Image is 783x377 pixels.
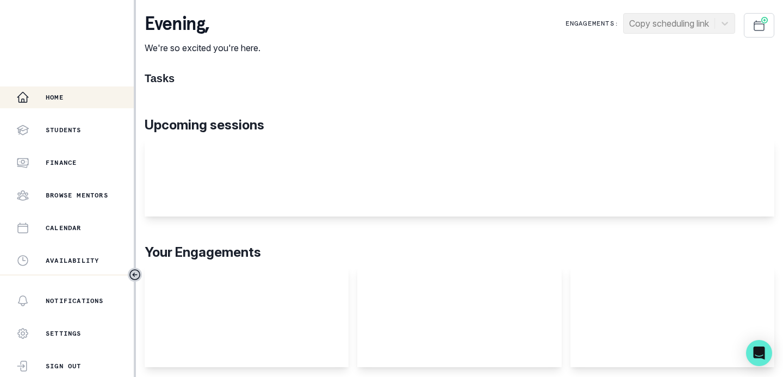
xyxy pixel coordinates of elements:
p: Upcoming sessions [145,115,774,135]
p: Notifications [46,296,104,305]
p: Sign Out [46,362,82,370]
p: Home [46,93,64,102]
p: Your Engagements [145,243,774,262]
p: Calendar [46,224,82,232]
p: Availability [46,256,99,265]
button: Toggle sidebar [128,268,142,282]
h1: Tasks [145,72,774,85]
p: We're so excited you're here. [145,41,260,54]
p: Browse Mentors [46,191,108,200]
div: Open Intercom Messenger [746,340,772,366]
p: evening , [145,13,260,35]
p: Students [46,126,82,134]
p: Engagements: [565,19,619,28]
button: Schedule Sessions [744,13,774,38]
p: Settings [46,329,82,338]
p: Finance [46,158,77,167]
